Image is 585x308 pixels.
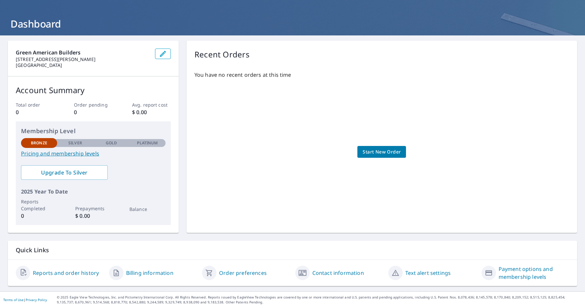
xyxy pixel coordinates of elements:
p: 0 [21,212,57,220]
p: Reports Completed [21,198,57,212]
p: [GEOGRAPHIC_DATA] [16,62,150,68]
p: Membership Level [21,127,166,135]
a: Contact information [312,269,364,277]
p: Bronze [31,140,47,146]
p: You have no recent orders at this time [194,71,569,79]
p: | [3,298,47,302]
a: Pricing and membership levels [21,150,166,157]
a: Upgrade To Silver [21,165,108,180]
p: $ 0.00 [132,108,171,116]
p: Account Summary [16,84,171,96]
span: Start New Order [363,148,401,156]
a: Terms of Use [3,298,24,302]
p: Gold [106,140,117,146]
p: Recent Orders [194,49,250,60]
p: 2025 Year To Date [21,188,166,195]
p: © 2025 Eagle View Technologies, Inc. and Pictometry International Corp. All Rights Reserved. Repo... [57,295,582,305]
a: Reports and order history [33,269,99,277]
p: Silver [68,140,82,146]
p: 0 [74,108,113,116]
p: $ 0.00 [75,212,111,220]
p: Avg. report cost [132,101,171,108]
p: Platinum [137,140,158,146]
p: [STREET_ADDRESS][PERSON_NAME] [16,56,150,62]
p: Order pending [74,101,113,108]
a: Payment options and membership levels [499,265,570,281]
h1: Dashboard [8,17,577,31]
a: Start New Order [357,146,406,158]
p: Quick Links [16,246,569,254]
p: Balance [129,206,166,213]
a: Billing information [126,269,173,277]
a: Text alert settings [405,269,451,277]
p: Green American Builders [16,49,150,56]
p: 0 [16,108,55,116]
a: Privacy Policy [26,298,47,302]
span: Upgrade To Silver [26,169,102,176]
p: Total order [16,101,55,108]
p: Prepayments [75,205,111,212]
a: Order preferences [219,269,267,277]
